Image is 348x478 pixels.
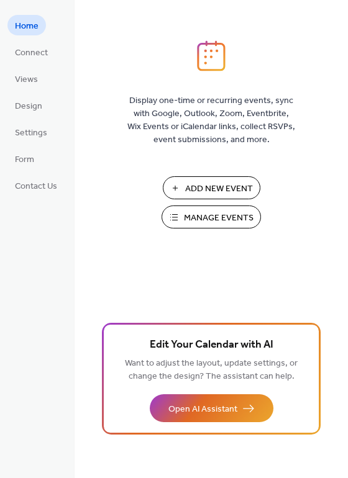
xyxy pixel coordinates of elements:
[7,68,45,89] a: Views
[15,20,39,33] span: Home
[7,148,42,169] a: Form
[197,40,226,71] img: logo_icon.svg
[7,42,55,62] a: Connect
[15,100,42,113] span: Design
[150,394,273,422] button: Open AI Assistant
[15,127,47,140] span: Settings
[15,153,34,166] span: Form
[150,336,273,354] span: Edit Your Calendar with AI
[163,176,260,199] button: Add New Event
[7,95,50,115] a: Design
[162,205,261,228] button: Manage Events
[127,94,295,147] span: Display one-time or recurring events, sync with Google, Outlook, Zoom, Eventbrite, Wix Events or ...
[125,355,298,385] span: Want to adjust the layout, update settings, or change the design? The assistant can help.
[168,403,237,416] span: Open AI Assistant
[184,212,254,225] span: Manage Events
[7,122,55,142] a: Settings
[7,175,65,196] a: Contact Us
[15,73,38,86] span: Views
[15,180,57,193] span: Contact Us
[7,15,46,35] a: Home
[185,183,253,196] span: Add New Event
[15,47,48,60] span: Connect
